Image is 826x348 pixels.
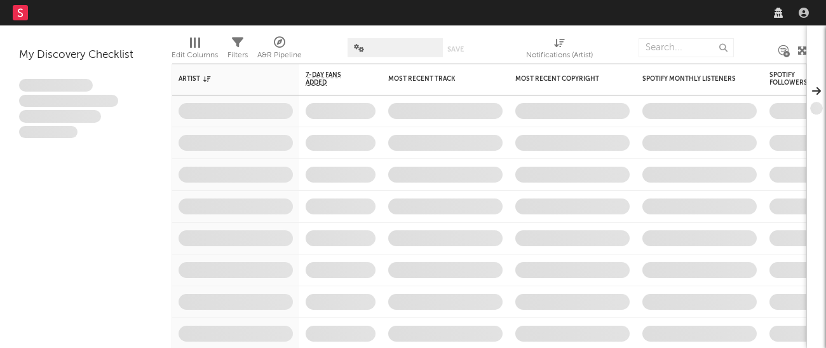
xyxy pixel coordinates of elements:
div: Edit Columns [172,32,218,69]
button: Filter by Most Recent Track [490,73,503,85]
div: Most Recent Copyright [515,75,611,83]
button: Filter by Most Recent Copyright [617,73,630,85]
div: Artist [179,75,274,83]
input: Search... [639,38,734,57]
button: Filter by Spotify Monthly Listeners [744,73,757,85]
span: Praesent ac interdum [19,110,101,123]
div: A&R Pipeline [257,32,302,69]
div: Spotify Followers [769,71,814,87]
div: Filters [227,32,248,69]
div: Notifications (Artist) [526,48,593,63]
span: 7-Day Fans Added [306,71,356,87]
button: Filter by Artist [280,73,293,85]
button: Save [447,46,464,53]
div: My Discovery Checklist [19,48,152,63]
div: Edit Columns [172,48,218,63]
div: Spotify Monthly Listeners [642,75,738,83]
div: Notifications (Artist) [526,32,593,69]
div: A&R Pipeline [257,48,302,63]
span: Lorem ipsum dolor [19,79,93,92]
span: Integer aliquet in purus et [19,95,118,108]
span: Aliquam viverra [19,126,78,139]
button: Filter by 7-Day Fans Added [363,73,376,85]
div: Most Recent Track [388,75,484,83]
div: Filters [227,48,248,63]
